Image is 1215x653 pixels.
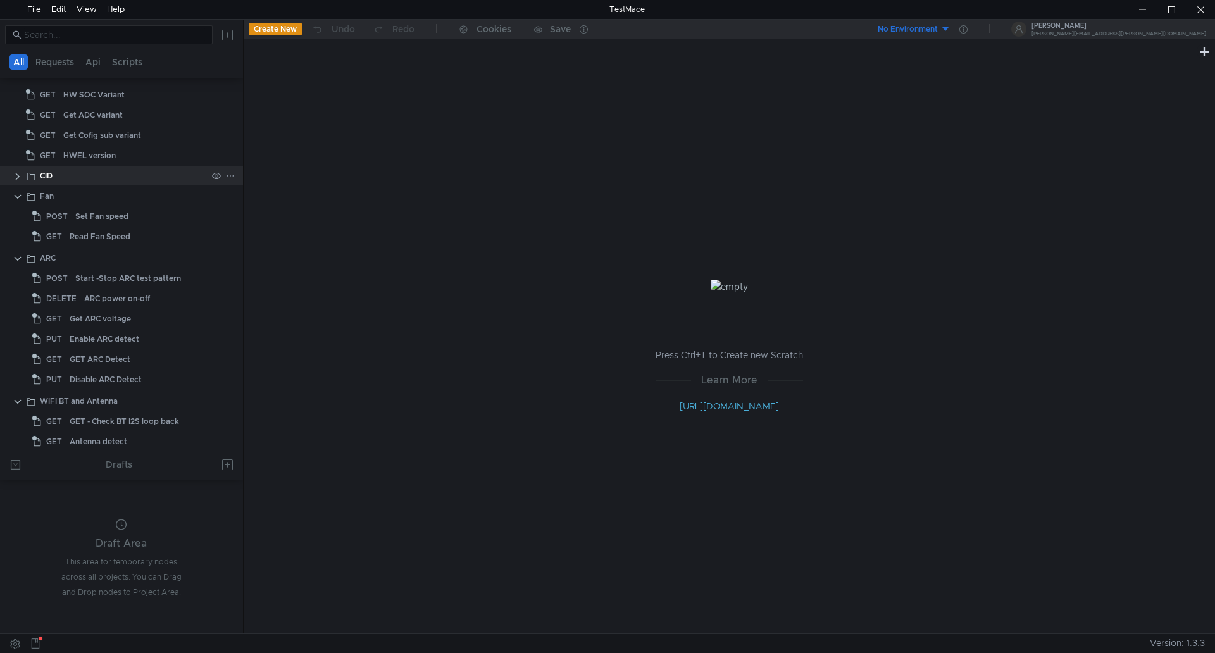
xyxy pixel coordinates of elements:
span: DELETE [46,289,77,308]
div: Save [550,25,571,34]
div: ARC power on-off [84,289,150,308]
button: All [9,54,28,70]
div: [PERSON_NAME] [1031,23,1206,29]
span: GET [46,412,62,431]
div: CID [40,166,53,185]
div: HWEL version [63,146,116,165]
div: Set Fan speed [75,207,128,226]
span: GET [46,309,62,328]
div: Get ARC voltage [70,309,131,328]
a: [URL][DOMAIN_NAME] [680,401,779,412]
div: Fan [40,187,54,206]
div: Cookies [477,22,511,37]
div: Get Cofig sub variant [63,126,141,145]
span: POST [46,207,68,226]
span: GET [40,85,56,104]
span: GET [46,350,62,369]
button: Requests [32,54,78,70]
span: Version: 1.3.3 [1150,634,1205,652]
input: Search... [24,28,205,42]
span: POST [46,269,68,288]
p: Press Ctrl+T to Create new Scratch [656,347,803,363]
button: Undo [302,20,364,39]
img: empty [711,280,748,294]
div: Start -Stop ARC test pattern [75,269,181,288]
span: GET [40,146,56,165]
div: Undo [332,22,355,37]
button: Create New [249,23,302,35]
div: GET - Check BT I2S loop back [70,412,179,431]
div: HW SOC Variant [63,85,125,104]
button: Scripts [108,54,146,70]
div: Enable ARC detect [70,330,139,349]
div: Antenna detect [70,432,127,451]
div: WIFI BT and Antenna [40,392,118,411]
span: GET [46,227,62,246]
div: ARC [40,249,56,268]
div: No Environment [878,23,938,35]
button: No Environment [863,19,950,39]
div: Redo [392,22,414,37]
div: Read Fan Speed [70,227,130,246]
div: Drafts [106,457,132,472]
div: GET ARC Detect [70,350,130,369]
span: GET [40,126,56,145]
button: Redo [364,20,423,39]
span: GET [46,432,62,451]
button: Api [82,54,104,70]
div: [PERSON_NAME][EMAIL_ADDRESS][PERSON_NAME][DOMAIN_NAME] [1031,32,1206,36]
div: Get ADC variant [63,106,123,125]
span: PUT [46,370,62,389]
span: GET [40,106,56,125]
span: Learn More [691,372,768,388]
div: Disable ARC Detect [70,370,142,389]
span: PUT [46,330,62,349]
